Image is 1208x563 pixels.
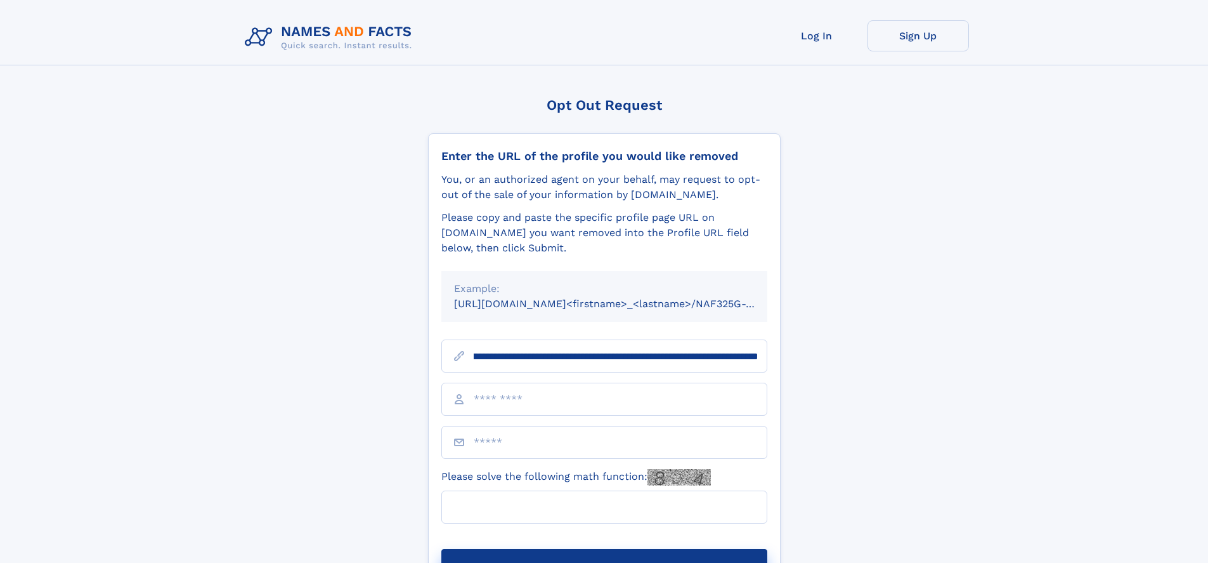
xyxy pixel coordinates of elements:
[454,281,755,296] div: Example:
[441,469,711,486] label: Please solve the following math function:
[441,149,767,163] div: Enter the URL of the profile you would like removed
[454,298,791,310] small: [URL][DOMAIN_NAME]<firstname>_<lastname>/NAF325G-xxxxxxxx
[441,172,767,202] div: You, or an authorized agent on your behalf, may request to opt-out of the sale of your informatio...
[867,20,969,51] a: Sign Up
[441,210,767,256] div: Please copy and paste the specific profile page URL on [DOMAIN_NAME] you want removed into the Pr...
[766,20,867,51] a: Log In
[240,20,422,55] img: Logo Names and Facts
[428,97,781,113] div: Opt Out Request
